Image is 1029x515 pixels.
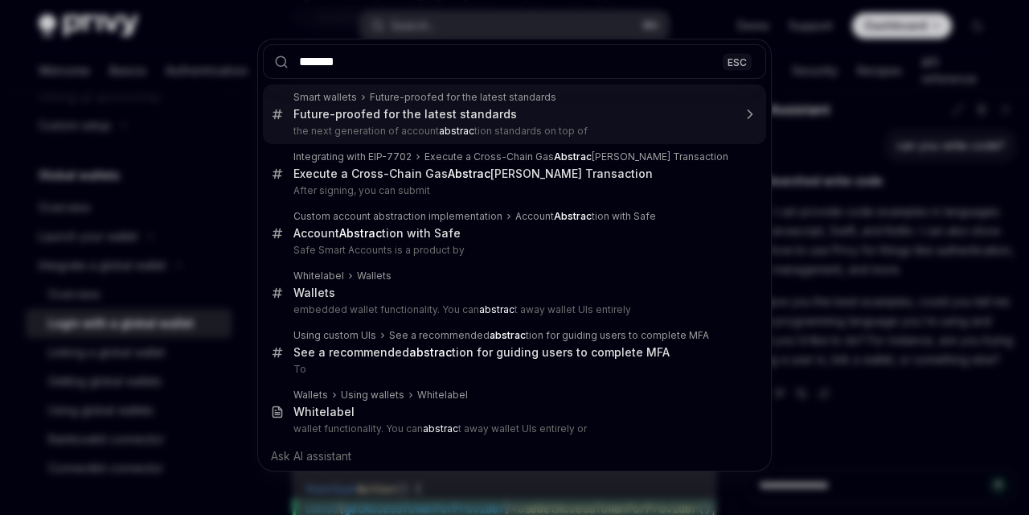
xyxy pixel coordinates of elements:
[723,53,752,70] div: ESC
[417,389,468,402] div: Whitelabel
[293,184,732,197] p: After signing, you can submit
[554,150,592,163] b: Abstrac
[293,329,376,342] div: Using custom UIs
[293,286,335,300] div: Wallets
[293,405,355,419] div: Whitelabel
[490,329,526,341] b: abstrac
[293,244,732,257] p: Safe Smart Accounts is a product by
[339,226,382,240] b: Abstrac
[293,150,412,163] div: Integrating with EIP-7702
[515,210,656,223] div: Account tion with Safe
[293,389,328,402] div: Wallets
[293,363,732,376] p: To
[293,167,653,181] div: Execute a Cross-Chain Gas [PERSON_NAME] Transaction
[293,345,670,360] div: See a recommended tion for guiding users to complete MFA
[293,107,517,122] div: Future-proofed for the latest standards
[479,303,514,315] b: abstrac
[293,270,344,282] div: Whitelabel
[263,442,766,471] div: Ask AI assistant
[389,329,709,342] div: See a recommended tion for guiding users to complete MFA
[293,210,502,223] div: Custom account abstraction implementation
[554,210,592,222] b: Abstrac
[357,270,392,282] div: Wallets
[424,150,728,163] div: Execute a Cross-Chain Gas [PERSON_NAME] Transaction
[293,91,357,104] div: Smart wallets
[341,389,404,402] div: Using wallets
[293,303,732,316] p: embedded wallet functionality. You can t away wallet UIs entirely
[370,91,556,104] div: Future-proofed for the latest standards
[423,422,458,435] b: abstrac
[448,167,490,180] b: Abstrac
[293,422,732,435] p: wallet functionality. You can t away wallet UIs entirely or
[439,125,474,137] b: abstrac
[409,345,452,359] b: abstrac
[293,125,732,138] p: the next generation of account tion standards on top of
[293,226,461,241] div: Account tion with Safe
